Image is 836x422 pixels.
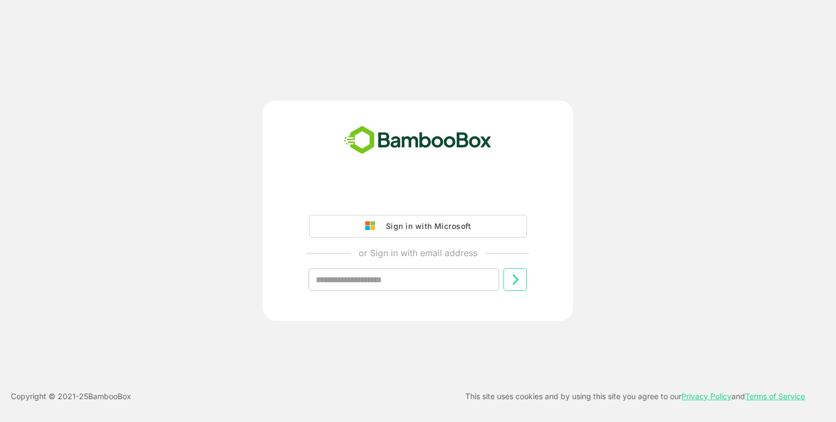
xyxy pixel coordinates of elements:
[465,390,805,403] p: This site uses cookies and by using this site you agree to our and
[380,219,471,233] div: Sign in with Microsoft
[309,215,527,238] button: Sign in with Microsoft
[359,246,477,259] p: or Sign in with email address
[681,392,731,401] a: Privacy Policy
[11,390,131,403] p: Copyright © 2021- 25 BambooBox
[745,392,805,401] a: Terms of Service
[365,221,380,231] img: google
[338,122,497,158] img: bamboobox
